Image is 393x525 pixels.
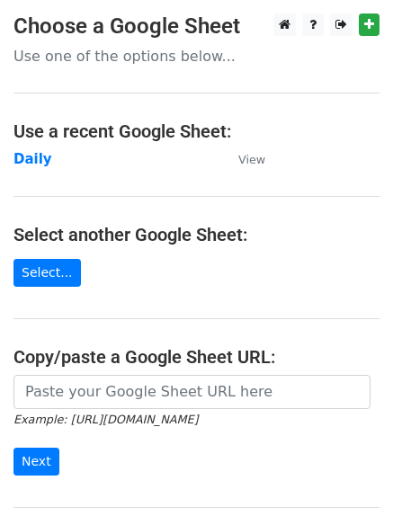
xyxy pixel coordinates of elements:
[13,224,380,245] h4: Select another Google Sheet:
[13,375,371,409] input: Paste your Google Sheet URL here
[13,47,380,66] p: Use one of the options below...
[13,259,81,287] a: Select...
[13,448,59,476] input: Next
[13,346,380,368] h4: Copy/paste a Google Sheet URL:
[13,13,380,40] h3: Choose a Google Sheet
[238,153,265,166] small: View
[13,151,52,167] a: Daily
[220,151,265,167] a: View
[13,120,380,142] h4: Use a recent Google Sheet:
[13,413,198,426] small: Example: [URL][DOMAIN_NAME]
